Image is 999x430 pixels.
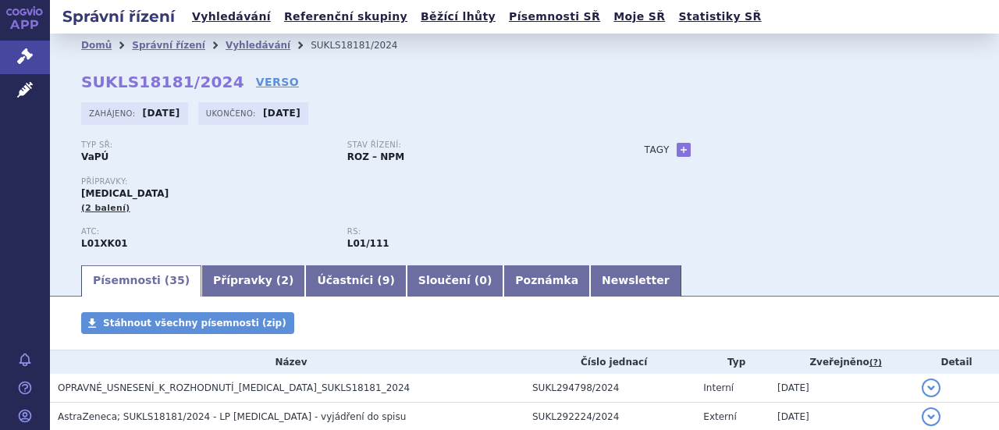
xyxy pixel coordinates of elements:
span: Externí [703,411,736,422]
th: Detail [914,350,999,374]
a: Vyhledávání [226,40,290,51]
strong: olaparib tbl. [347,238,389,249]
a: Písemnosti (35) [81,265,201,297]
strong: [DATE] [143,108,180,119]
a: Přípravky (2) [201,265,305,297]
a: Newsletter [590,265,681,297]
h2: Správní řízení [50,5,187,27]
td: SUKL294798/2024 [524,374,695,403]
span: 2 [281,274,289,286]
p: Stav řízení: [347,140,598,150]
a: Poznámka [503,265,590,297]
p: Typ SŘ: [81,140,332,150]
a: Moje SŘ [609,6,670,27]
strong: ROZ – NPM [347,151,404,162]
span: 0 [479,274,487,286]
span: Ukončeno: [206,107,259,119]
strong: VaPÚ [81,151,108,162]
th: Typ [695,350,770,374]
a: Správní řízení [132,40,205,51]
th: Číslo jednací [524,350,695,374]
span: 35 [169,274,184,286]
h3: Tagy [645,140,670,159]
a: VERSO [256,74,299,90]
a: Běžící lhůty [416,6,500,27]
a: Vyhledávání [187,6,276,27]
strong: [DATE] [263,108,300,119]
span: AstraZeneca; SUKLS18181/2024 - LP LYNPARZA - vyjádření do spisu [58,411,406,422]
span: Stáhnout všechny písemnosti (zip) [103,318,286,329]
span: OPRAVNÉ_USNESENÍ_K_ROZHODNUTÍ_LYNPARZA_SUKLS18181_2024 [58,382,410,393]
a: Stáhnout všechny písemnosti (zip) [81,312,294,334]
span: 9 [382,274,390,286]
a: Písemnosti SŘ [504,6,605,27]
a: Sloučení (0) [407,265,503,297]
p: Přípravky: [81,177,613,187]
strong: OLAPARIB [81,238,128,249]
th: Zveřejněno [770,350,914,374]
td: [DATE] [770,374,914,403]
a: Referenční skupiny [279,6,412,27]
span: [MEDICAL_DATA] [81,188,169,199]
a: + [677,143,691,157]
strong: SUKLS18181/2024 [81,73,244,91]
abbr: (?) [869,357,882,368]
a: Statistiky SŘ [674,6,766,27]
p: ATC: [81,227,332,236]
span: (2 balení) [81,203,130,213]
button: detail [922,378,940,397]
p: RS: [347,227,598,236]
li: SUKLS18181/2024 [311,34,418,57]
a: Účastníci (9) [305,265,406,297]
button: detail [922,407,940,426]
a: Domů [81,40,112,51]
span: Interní [703,382,734,393]
th: Název [50,350,524,374]
span: Zahájeno: [89,107,138,119]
